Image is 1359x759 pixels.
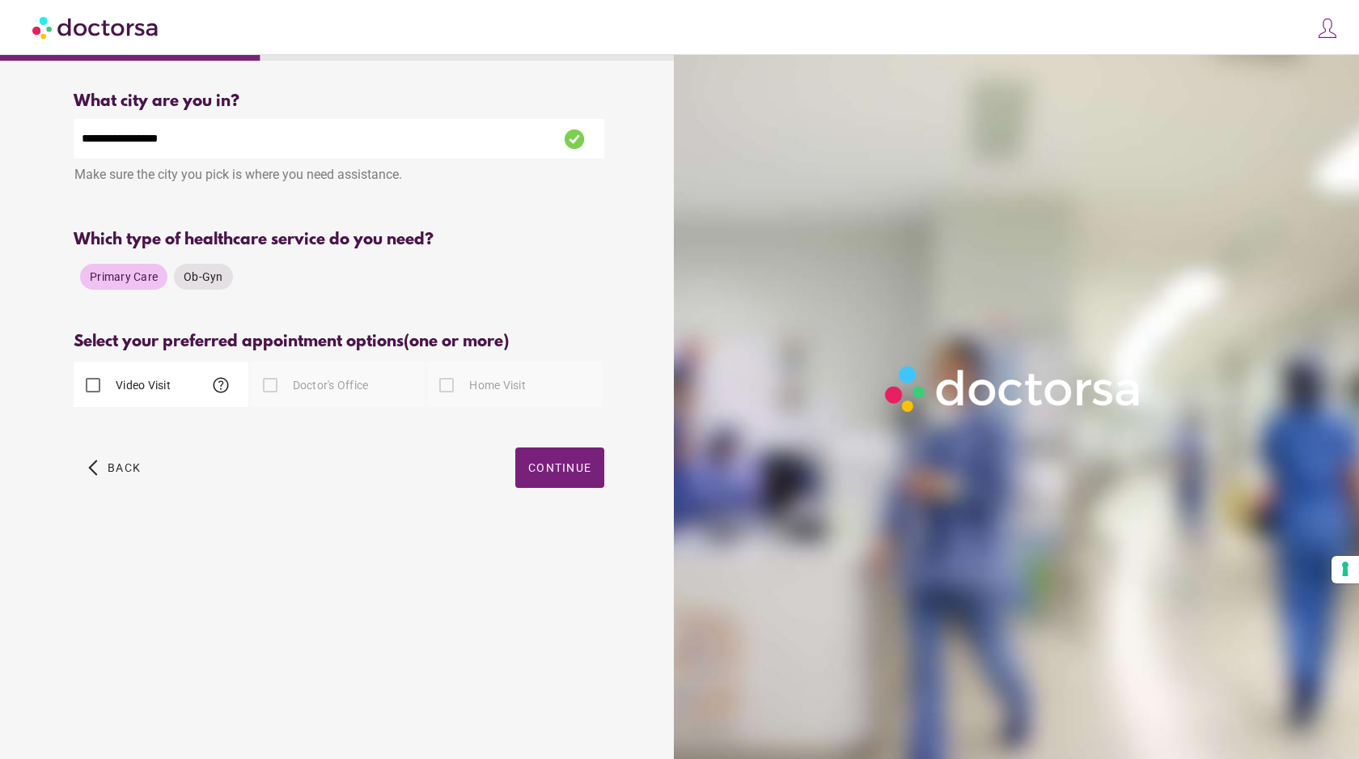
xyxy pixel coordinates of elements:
[74,231,604,249] div: Which type of healthcare service do you need?
[528,461,591,474] span: Continue
[290,377,369,393] label: Doctor's Office
[878,358,1149,419] img: Logo-Doctorsa-trans-White-partial-flat.png
[90,270,158,283] span: Primary Care
[211,375,231,395] span: help
[74,333,604,351] div: Select your preferred appointment options
[82,447,147,488] button: arrow_back_ios Back
[1331,556,1359,583] button: Your consent preferences for tracking technologies
[108,461,141,474] span: Back
[1316,17,1339,40] img: icons8-customer-100.png
[74,92,604,111] div: What city are you in?
[74,159,604,194] div: Make sure the city you pick is where you need assistance.
[184,270,223,283] span: Ob-Gyn
[404,333,509,351] span: (one or more)
[112,377,171,393] label: Video Visit
[32,9,160,45] img: Doctorsa.com
[466,377,526,393] label: Home Visit
[515,447,604,488] button: Continue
